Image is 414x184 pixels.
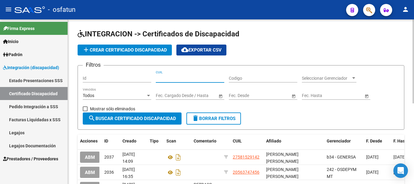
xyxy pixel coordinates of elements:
[233,155,259,159] span: 27581529142
[181,46,189,53] mat-icon: cloud_download
[393,155,406,159] span: [DATE]
[104,139,108,143] span: ID
[90,105,135,112] span: Mostrar sólo eliminados
[186,112,241,125] button: Borrar Filtros
[3,156,58,162] span: Prestadores / Proveedores
[48,3,75,16] span: - osfatun
[266,139,281,143] span: Afiliado
[229,93,251,98] input: Fecha inicio
[104,155,114,159] span: 2037
[324,135,364,148] datatable-header-cell: Gerenciador
[194,139,216,143] span: Comentario
[327,167,356,179] span: 242 - OSDEPYM MT
[104,170,114,175] span: 2036
[3,25,35,32] span: Firma Express
[230,135,264,148] datatable-header-cell: CUIL
[88,116,176,121] span: Buscar Certificado Discapacidad
[80,167,100,178] button: ABM
[85,155,95,160] span: ABM
[393,139,409,143] span: F. Hasta
[88,115,95,122] mat-icon: search
[364,135,391,148] datatable-header-cell: F. Desde
[82,46,90,53] mat-icon: add
[181,47,222,53] span: Exportar CSV
[80,139,98,143] span: Acciones
[327,155,356,159] span: b34 - GENERSA
[122,139,136,143] span: Creado
[302,76,351,81] span: Seleccionar Gerenciador
[256,93,286,98] input: Fecha fin
[366,155,379,159] span: [DATE]
[120,135,147,148] datatable-header-cell: Creado
[5,6,12,13] mat-icon: menu
[150,139,159,143] span: Tipo
[366,170,379,175] span: [DATE]
[233,139,242,143] span: CUIL
[176,45,226,55] button: Exportar CSV
[174,168,182,177] i: Descargar documento
[183,93,213,98] input: Fecha fin
[191,135,222,148] datatable-header-cell: Comentario
[78,30,239,38] span: INTEGRACION -> Certificados de Discapacidad
[164,135,191,148] datatable-header-cell: Scan
[83,112,182,125] button: Buscar Certificado Discapacidad
[83,93,94,98] span: Todos
[3,64,59,71] span: Integración (discapacidad)
[363,93,370,99] button: Open calendar
[266,167,299,179] span: [PERSON_NAME] [PERSON_NAME]
[327,139,351,143] span: Gerenciador
[217,93,224,99] button: Open calendar
[78,135,102,148] datatable-header-cell: Acciones
[266,152,299,164] span: [PERSON_NAME] [PERSON_NAME]
[122,152,135,164] span: [DATE] 14:09
[302,93,324,98] input: Fecha inicio
[85,170,95,175] span: ABM
[78,45,172,55] button: Crear Certificado Discapacidad
[156,93,178,98] input: Fecha inicio
[393,163,408,178] div: Open Intercom Messenger
[366,139,382,143] span: F. Desde
[3,38,18,45] span: Inicio
[233,170,259,175] span: 20563747456
[80,152,100,163] button: ABM
[329,93,359,98] input: Fecha fin
[3,51,22,58] span: Padrón
[174,152,182,162] i: Descargar documento
[83,61,104,69] h3: Filtros
[147,135,164,148] datatable-header-cell: Tipo
[122,167,135,179] span: [DATE] 16:35
[192,115,199,122] mat-icon: delete
[82,47,167,53] span: Crear Certificado Discapacidad
[192,116,235,121] span: Borrar Filtros
[264,135,324,148] datatable-header-cell: Afiliado
[102,135,120,148] datatable-header-cell: ID
[166,139,176,143] span: Scan
[402,6,409,13] mat-icon: person
[290,93,297,99] button: Open calendar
